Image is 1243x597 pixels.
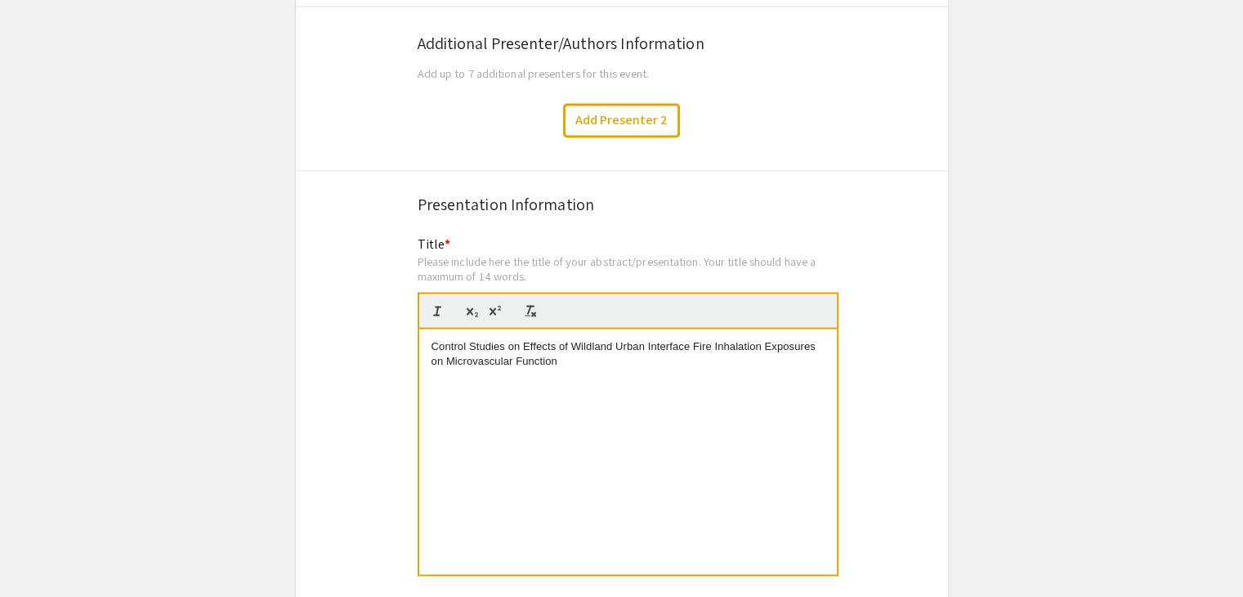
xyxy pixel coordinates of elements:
div: Additional Presenter/Authors Information [418,31,826,56]
div: Presentation Information [418,192,826,217]
p: Control Studies on Effects of Wildland Urban Interface Fire Inhalation Exposures on Microvascular... [431,339,825,369]
span: Add up to 7 additional presenters for this event. [418,65,650,81]
iframe: Chat [12,523,69,585]
div: Please include here the title of your abstract/presentation. Your title should have a maximum of ... [418,254,838,283]
button: Add Presenter 2 [563,103,680,137]
mat-label: Title [418,236,451,253]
